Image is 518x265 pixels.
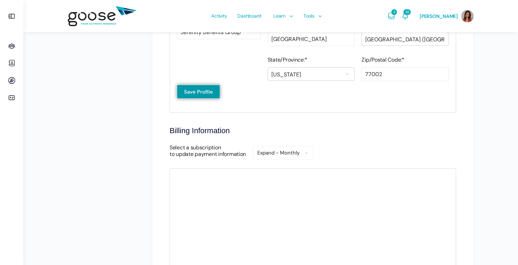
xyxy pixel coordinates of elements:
iframe: Chat Widget [484,232,518,265]
span: [PERSON_NAME] [420,13,458,19]
span: 3 [391,9,397,15]
select: State/Province [268,67,355,81]
h2: Billing Information [170,127,456,135]
label: State/Province:* [268,56,355,63]
span: 22 [403,9,411,15]
input: Save Profile [177,85,220,99]
label: Select a subscription to update payment information [170,144,246,157]
label: Zip/Postal Code:* [361,56,449,63]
